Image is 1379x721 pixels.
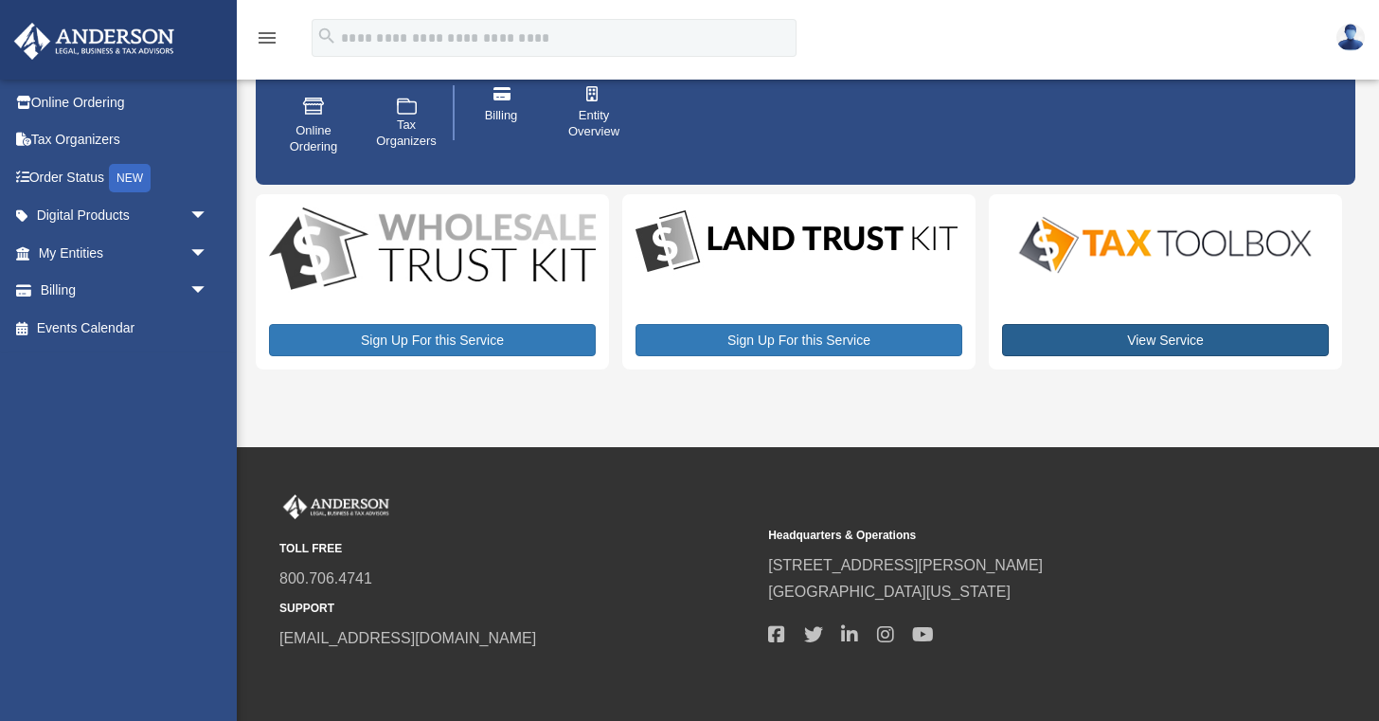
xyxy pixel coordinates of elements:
[189,272,227,311] span: arrow_drop_down
[269,324,596,356] a: Sign Up For this Service
[461,73,541,153] a: Billing
[485,108,518,124] span: Billing
[376,117,437,150] span: Tax Organizers
[13,121,237,159] a: Tax Organizers
[109,164,151,192] div: NEW
[636,207,958,277] img: LandTrust_lgo-1.jpg
[636,324,962,356] a: Sign Up For this Service
[316,26,337,46] i: search
[279,570,372,586] a: 800.706.4741
[256,27,278,49] i: menu
[189,234,227,273] span: arrow_drop_down
[279,539,755,559] small: TOLL FREE
[13,272,237,310] a: Billingarrow_drop_down
[768,584,1011,600] a: [GEOGRAPHIC_DATA][US_STATE]
[256,33,278,49] a: menu
[274,81,353,169] a: Online Ordering
[13,197,227,235] a: Digital Productsarrow_drop_down
[554,73,634,153] a: Entity Overview
[287,123,340,155] span: Online Ordering
[367,81,446,169] a: Tax Organizers
[13,158,237,197] a: Order StatusNEW
[768,526,1244,546] small: Headquarters & Operations
[13,309,237,347] a: Events Calendar
[13,83,237,121] a: Online Ordering
[189,197,227,236] span: arrow_drop_down
[1336,24,1365,51] img: User Pic
[567,108,620,140] span: Entity Overview
[279,495,393,519] img: Anderson Advisors Platinum Portal
[279,630,536,646] a: [EMAIL_ADDRESS][DOMAIN_NAME]
[269,207,596,294] img: WS-Trust-Kit-lgo-1.jpg
[768,557,1043,573] a: [STREET_ADDRESS][PERSON_NAME]
[13,234,237,272] a: My Entitiesarrow_drop_down
[9,23,180,60] img: Anderson Advisors Platinum Portal
[1002,324,1329,356] a: View Service
[279,599,755,619] small: SUPPORT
